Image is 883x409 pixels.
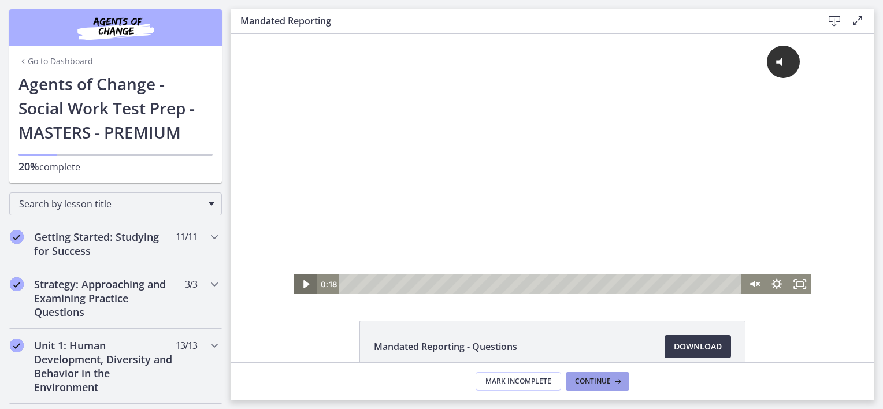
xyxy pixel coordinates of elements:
button: Show settings menu [534,241,557,261]
span: Continue [575,377,611,386]
a: Download [665,335,731,358]
i: Completed [10,277,24,291]
button: Fullscreen [557,241,580,261]
h3: Mandated Reporting [240,14,804,28]
button: Mark Incomplete [476,372,561,391]
div: Search by lesson title [9,192,222,215]
a: Go to Dashboard [18,55,93,67]
p: complete [18,159,213,174]
h2: Unit 1: Human Development, Diversity and Behavior in the Environment [34,339,175,394]
span: Mark Incomplete [485,377,551,386]
i: Completed [10,230,24,244]
span: Mandated Reporting - Questions [374,340,517,354]
img: Agents of Change Social Work Test Prep [46,14,185,42]
span: 3 / 3 [185,277,197,291]
h2: Getting Started: Studying for Success [34,230,175,258]
button: Continue [566,372,629,391]
span: 11 / 11 [176,230,197,244]
button: Unmute [511,241,534,261]
span: 20% [18,159,39,173]
iframe: Video Lesson [231,34,874,294]
h1: Agents of Change - Social Work Test Prep - MASTERS - PREMIUM [18,72,213,144]
span: Download [674,340,722,354]
span: Search by lesson title [19,198,203,210]
span: 13 / 13 [176,339,197,352]
h2: Strategy: Approaching and Examining Practice Questions [34,277,175,319]
i: Completed [10,339,24,352]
